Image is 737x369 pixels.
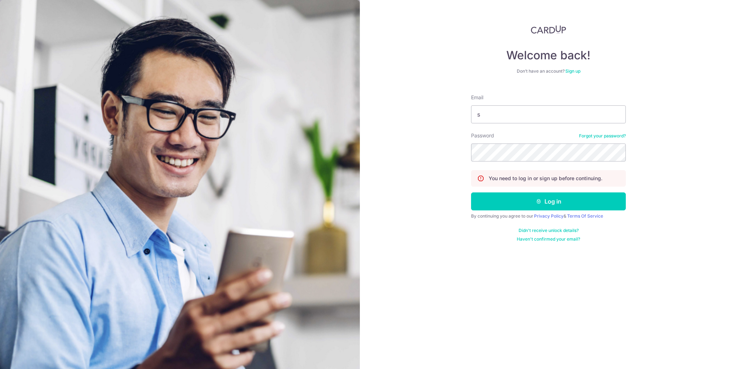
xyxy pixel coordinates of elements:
[471,68,626,74] div: Don’t have an account?
[579,133,626,139] a: Forgot your password?
[517,236,580,242] a: Haven't confirmed your email?
[471,48,626,63] h4: Welcome back!
[471,213,626,219] div: By continuing you agree to our &
[489,175,602,182] p: You need to log in or sign up before continuing.
[565,68,580,74] a: Sign up
[471,105,626,123] input: Enter your Email
[519,228,579,233] a: Didn't receive unlock details?
[567,213,603,219] a: Terms Of Service
[471,132,494,139] label: Password
[471,94,483,101] label: Email
[534,213,564,219] a: Privacy Policy
[531,25,566,34] img: CardUp Logo
[471,192,626,210] button: Log in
